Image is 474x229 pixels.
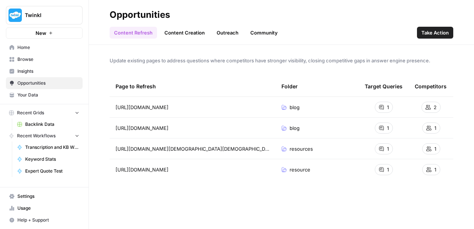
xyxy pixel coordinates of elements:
[9,9,22,22] img: Twinkl Logo
[17,193,79,200] span: Settings
[14,118,83,130] a: Backlink Data
[434,166,436,173] span: 1
[116,145,270,153] span: [URL][DOMAIN_NAME][DEMOGRAPHIC_DATA][DEMOGRAPHIC_DATA]
[110,57,453,64] span: Update existing pages to address questions where competitors have stronger visibility, closing co...
[6,130,83,141] button: Recent Workflows
[415,76,447,96] div: Competitors
[6,27,83,39] button: New
[116,166,168,173] span: [URL][DOMAIN_NAME]
[14,165,83,177] a: Expert Quote Test
[365,76,403,96] div: Target Queries
[25,168,79,174] span: Expert Quote Test
[6,77,83,89] a: Opportunities
[25,121,79,128] span: Backlink Data
[434,145,436,153] span: 1
[17,109,44,116] span: Recent Grids
[434,104,437,111] span: 2
[25,144,79,151] span: Transcription and KB Write
[110,27,157,39] a: Content Refresh
[387,166,389,173] span: 1
[6,53,83,65] a: Browse
[246,27,282,39] a: Community
[290,124,300,132] span: blog
[17,92,79,98] span: Your Data
[116,76,270,96] div: Page to Refresh
[387,124,389,132] span: 1
[281,76,298,96] div: Folder
[387,145,389,153] span: 1
[160,27,209,39] a: Content Creation
[36,29,46,37] span: New
[6,202,83,214] a: Usage
[17,68,79,75] span: Insights
[290,166,310,173] span: resource
[6,190,83,202] a: Settings
[17,56,79,63] span: Browse
[290,104,300,111] span: blog
[116,104,168,111] span: [URL][DOMAIN_NAME]
[6,42,83,53] a: Home
[17,205,79,212] span: Usage
[17,133,56,139] span: Recent Workflows
[17,44,79,51] span: Home
[6,6,83,24] button: Workspace: Twinkl
[212,27,243,39] a: Outreach
[417,27,453,39] button: Take Action
[116,124,168,132] span: [URL][DOMAIN_NAME]
[17,80,79,86] span: Opportunities
[434,124,436,132] span: 1
[25,12,70,19] span: Twinkl
[17,217,79,223] span: Help + Support
[110,9,170,21] div: Opportunities
[387,104,389,111] span: 1
[14,141,83,153] a: Transcription and KB Write
[6,65,83,77] a: Insights
[25,156,79,163] span: Keyword Stats
[290,145,313,153] span: resources
[6,214,83,226] button: Help + Support
[6,89,83,101] a: Your Data
[14,153,83,165] a: Keyword Stats
[421,29,449,36] span: Take Action
[6,107,83,118] button: Recent Grids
